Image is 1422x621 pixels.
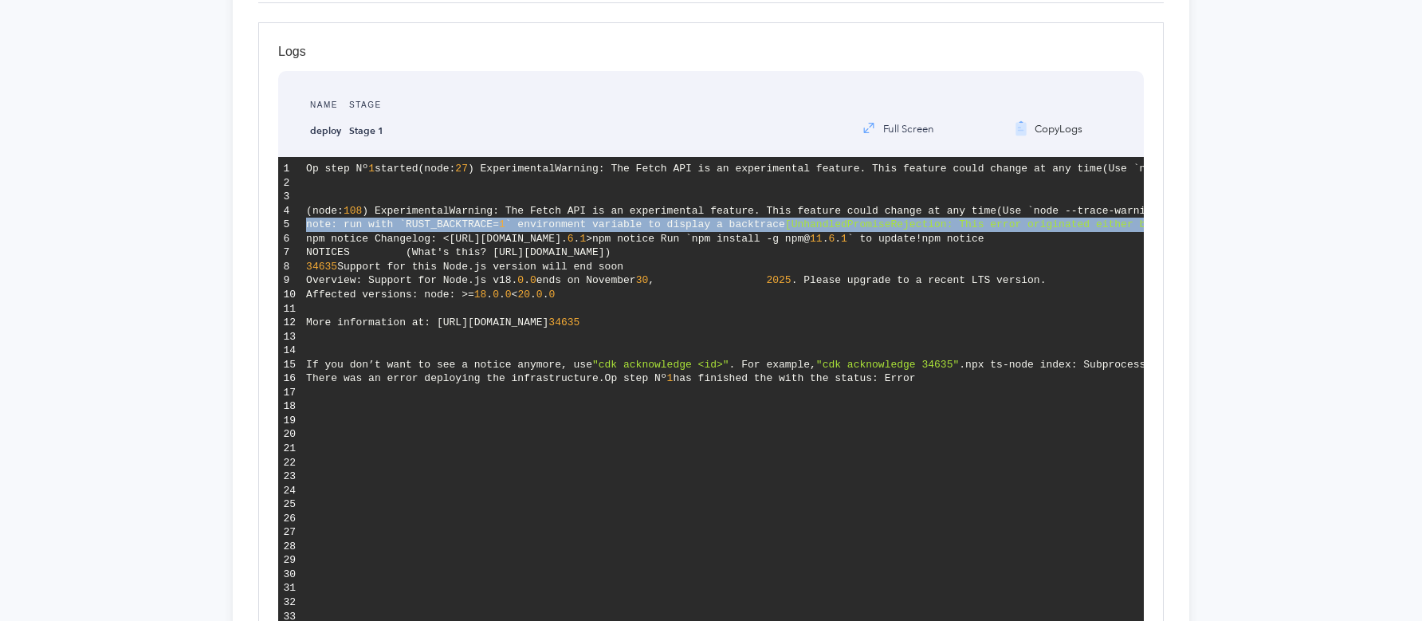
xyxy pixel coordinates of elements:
div: 20 [284,427,297,442]
span: 30 [636,274,649,286]
span: note: run with `RUST_BACKTRACE= [306,218,499,230]
span: NOTICES (What's this? [URL][DOMAIN_NAME]) [306,246,611,258]
div: 19 [284,414,297,428]
span: > [586,233,592,245]
span: Support for this Node.js version will end soon [337,261,623,273]
span: 0 [530,274,536,286]
span: ) ExperimentalWarning: The Fetch API is an experimental feature. This feature could change at any... [468,163,1102,175]
button: Full Screen [847,112,948,144]
span: ) ExperimentalWarning: The Fetch API is an experimental feature. This feature could change at any... [362,205,996,217]
span: 20 [517,289,530,301]
span: There was an error deploying the infrastructure. [306,372,604,384]
span: . [499,289,505,301]
span: 0 [517,274,524,286]
span: 6 [568,233,574,245]
span: . [543,289,549,301]
div: 6 [284,232,297,246]
div: 7 [284,246,297,260]
span: . [959,359,965,371]
strong: deploy [310,124,341,137]
span: 0 [548,289,555,301]
span: started [375,163,418,175]
span: has finished the with the status: Error [673,372,915,384]
div: 22 [284,456,297,470]
span: Overview: Support for Node.js v18. [306,274,517,286]
div: 29 [284,553,297,568]
div: 25 [284,497,297,512]
div: Stage [349,71,383,123]
div: 9 [284,273,297,288]
span: More information at: [URL][DOMAIN_NAME] [306,316,548,328]
div: 2 [284,176,297,191]
span: 34635 [548,316,579,328]
span: . [524,274,530,286]
span: < [512,289,518,301]
div: 17 [284,386,297,400]
span: 0 [536,289,543,301]
div: 11 [284,302,297,316]
span: npx ts-node index: Subprocess exited with error [965,359,1258,371]
div: 12 [284,316,297,330]
div: 1 [284,162,297,176]
div: 23 [284,470,297,484]
span: 1 [579,233,586,245]
div: 10 [284,288,297,302]
div: 8 [284,260,297,274]
span: 1 [841,233,847,245]
span: npm notice Run `npm install -g npm@ [592,233,810,245]
span: Copy Logs [1031,122,1082,136]
div: 4 [284,204,297,218]
div: 27 [284,525,297,540]
strong: Stage 1 [349,124,383,137]
div: Name [310,71,341,123]
div: 18 [284,399,297,414]
span: 18 [474,289,487,301]
div: 3 [284,190,297,204]
div: 15 [284,358,297,372]
span: (node: [306,205,344,217]
div: 28 [284,540,297,554]
span: . [486,289,493,301]
div: 16 [284,371,297,386]
span: 0 [505,289,512,301]
span: . [530,289,536,301]
div: 24 [284,484,297,498]
span: 1 [499,218,505,230]
div: 5 [284,218,297,232]
div: 26 [284,512,297,526]
div: 14 [284,344,297,358]
span: npm notice [922,233,984,245]
span: 34635 [306,261,337,273]
span: Op step Nº [605,372,667,384]
span: 1 [667,372,674,384]
span: , [648,274,654,286]
span: ` to update! [847,233,922,245]
span: 27 [455,163,468,175]
span: . Please upgrade to a recent LTS version. [792,274,1047,286]
button: CopyLogs [1000,112,1096,144]
span: . For example, [729,359,816,371]
div: Logs [278,42,1144,71]
span: 2025 [766,274,791,286]
span: "cdk acknowledge <id>" [592,359,729,371]
div: 21 [284,442,297,456]
span: ends on November [536,274,636,286]
span: Op step Nº [306,163,368,175]
span: 108 [344,205,362,217]
span: 0 [493,289,499,301]
span: (node: [418,163,456,175]
span: npm notice Changelog: <[URL][DOMAIN_NAME]. [306,233,568,245]
span: 6 [828,233,835,245]
div: 13 [284,330,297,344]
span: If you don’t want to see a notice anymore, use [306,359,592,371]
span: 11 [810,233,823,245]
span: . [574,233,580,245]
span: 1 [368,163,375,175]
span: "cdk acknowledge 34635" [816,359,959,371]
span: . [835,233,841,245]
span: . [823,233,829,245]
span: Affected versions: node: >= [306,289,474,301]
span: ` environment variable to display a backtrace [505,218,785,230]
